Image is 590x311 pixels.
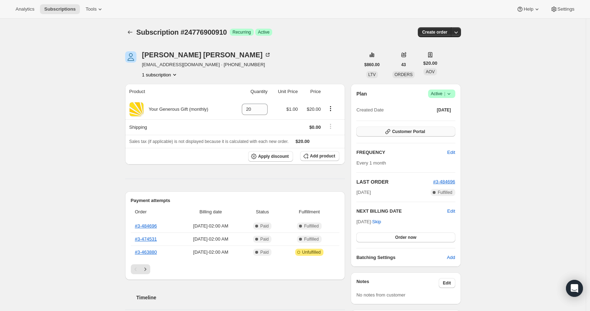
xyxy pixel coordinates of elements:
[431,90,452,97] span: Active
[307,106,321,112] span: $20.00
[140,264,150,274] button: Next
[566,280,583,297] div: Open Intercom Messenger
[131,264,340,274] nav: Pagination
[356,106,384,114] span: Created Date
[16,6,34,12] span: Analytics
[300,84,323,99] th: Price
[546,4,579,14] button: Settings
[426,69,434,74] span: AOV
[129,102,144,116] img: product img
[356,149,447,156] h2: FREQUENCY
[512,4,544,14] button: Help
[356,254,447,261] h6: Batching Settings
[310,153,335,159] span: Add product
[232,84,270,99] th: Quantity
[524,6,533,12] span: Help
[44,6,76,12] span: Subscriptions
[443,252,459,263] button: Add
[447,149,455,156] span: Edit
[81,4,108,14] button: Tools
[131,197,340,204] h2: Payment attempts
[260,236,269,242] span: Paid
[356,90,367,97] h2: Plan
[444,91,445,97] span: |
[136,28,227,36] span: Subscription #24776900910
[40,4,80,14] button: Subscriptions
[433,105,455,115] button: [DATE]
[356,189,371,196] span: [DATE]
[142,51,271,58] div: [PERSON_NAME] [PERSON_NAME]
[401,62,406,68] span: 43
[131,204,178,220] th: Order
[135,249,157,255] a: #3-463880
[258,154,289,159] span: Apply discount
[325,105,336,113] button: Product actions
[433,179,455,184] a: #3-484696
[296,139,310,144] span: $20.00
[286,106,298,112] span: $1.00
[246,208,279,215] span: Status
[125,119,232,135] th: Shipping
[447,208,455,215] button: Edit
[438,190,452,195] span: Fulfilled
[395,235,416,240] span: Order now
[356,160,386,166] span: Every 1 month
[125,84,232,99] th: Product
[260,249,269,255] span: Paid
[356,278,439,288] h3: Notes
[302,249,321,255] span: Unfulfilled
[129,139,289,144] span: Sales tax (if applicable) is not displayed because it is calculated with each new order.
[356,292,405,298] span: No notes from customer
[447,254,455,261] span: Add
[86,6,97,12] span: Tools
[557,6,574,12] span: Settings
[356,232,455,242] button: Order now
[325,122,336,130] button: Shipping actions
[304,236,319,242] span: Fulfilled
[392,129,425,134] span: Customer Portal
[309,125,321,130] span: $0.00
[372,218,381,225] span: Skip
[304,223,319,229] span: Fulfilled
[368,216,385,228] button: Skip
[136,294,345,301] h2: Timeline
[418,27,451,37] button: Create order
[422,29,447,35] span: Create order
[443,280,451,286] span: Edit
[260,223,269,229] span: Paid
[443,147,459,158] button: Edit
[356,127,455,137] button: Customer Portal
[142,61,271,68] span: [EMAIL_ADDRESS][DOMAIN_NAME] · [PHONE_NUMBER]
[135,223,157,229] a: #3-484696
[11,4,39,14] button: Analytics
[368,72,376,77] span: LTV
[364,62,380,68] span: $860.00
[397,60,410,70] button: 43
[180,249,241,256] span: [DATE] · 02:00 AM
[248,151,293,162] button: Apply discount
[360,60,384,70] button: $860.00
[125,27,135,37] button: Subscriptions
[180,236,241,243] span: [DATE] · 02:00 AM
[180,208,241,215] span: Billing date
[233,29,251,35] span: Recurring
[356,219,381,224] span: [DATE] ·
[270,84,300,99] th: Unit Price
[300,151,339,161] button: Add product
[142,71,178,78] button: Product actions
[180,223,241,230] span: [DATE] · 02:00 AM
[125,51,136,63] span: Debra Brigman
[356,208,447,215] h2: NEXT BILLING DATE
[437,107,451,113] span: [DATE]
[284,208,335,215] span: Fulfillment
[135,236,157,242] a: #3-474531
[433,178,455,185] button: #3-484696
[258,29,270,35] span: Active
[144,106,209,113] div: Your Generous Gift (monthly)
[439,278,455,288] button: Edit
[423,60,437,67] span: $20.00
[395,72,413,77] span: ORDERS
[356,178,433,185] h2: LAST ORDER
